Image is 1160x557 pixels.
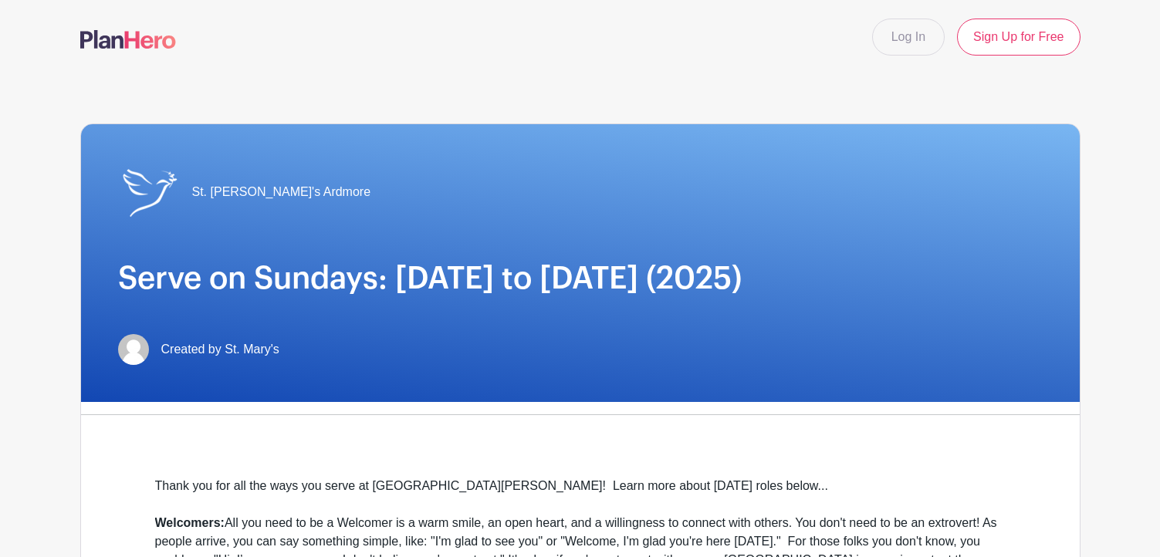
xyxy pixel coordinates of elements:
[118,161,180,223] img: St_Marys_Logo_White.png
[161,340,279,359] span: Created by St. Mary's
[118,260,1043,297] h1: Serve on Sundays: [DATE] to [DATE] (2025)
[118,334,149,365] img: default-ce2991bfa6775e67f084385cd625a349d9dcbb7a52a09fb2fda1e96e2d18dcdb.png
[155,477,1006,514] div: Thank you for all the ways you serve at [GEOGRAPHIC_DATA][PERSON_NAME]! Learn more about [DATE] r...
[155,516,225,529] strong: Welcomers:
[192,183,371,201] span: St. [PERSON_NAME]'s Ardmore
[80,30,176,49] img: logo-507f7623f17ff9eddc593b1ce0a138ce2505c220e1c5a4e2b4648c50719b7d32.svg
[957,19,1080,56] a: Sign Up for Free
[872,19,945,56] a: Log In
